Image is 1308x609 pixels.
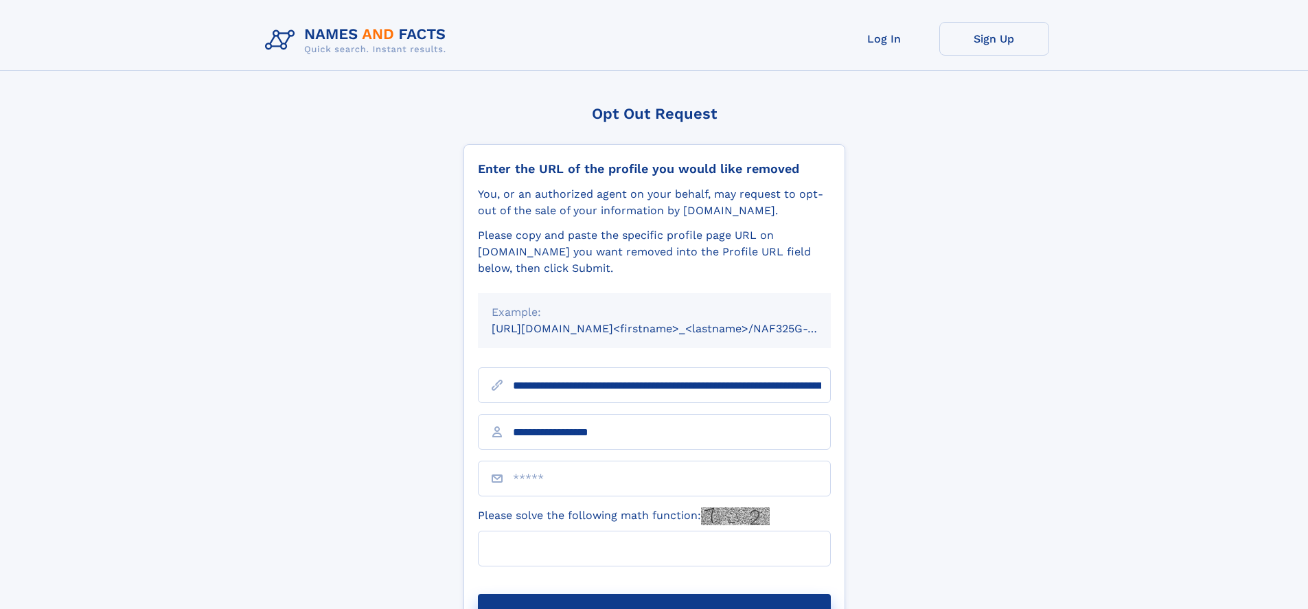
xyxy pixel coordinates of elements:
[492,304,817,321] div: Example:
[492,322,857,335] small: [URL][DOMAIN_NAME]<firstname>_<lastname>/NAF325G-xxxxxxxx
[829,22,939,56] a: Log In
[478,186,831,219] div: You, or an authorized agent on your behalf, may request to opt-out of the sale of your informatio...
[463,105,845,122] div: Opt Out Request
[939,22,1049,56] a: Sign Up
[478,161,831,176] div: Enter the URL of the profile you would like removed
[260,22,457,59] img: Logo Names and Facts
[478,507,770,525] label: Please solve the following math function:
[478,227,831,277] div: Please copy and paste the specific profile page URL on [DOMAIN_NAME] you want removed into the Pr...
